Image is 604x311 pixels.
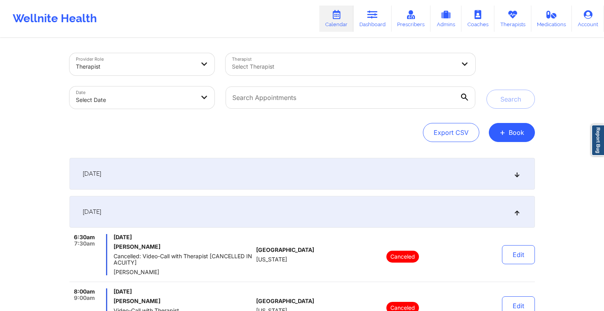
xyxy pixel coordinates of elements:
[76,58,195,75] div: Therapist
[256,298,314,304] span: [GEOGRAPHIC_DATA]
[114,298,253,304] h6: [PERSON_NAME]
[256,247,314,253] span: [GEOGRAPHIC_DATA]
[76,91,195,109] div: Select Date
[430,6,461,32] a: Admins
[500,130,506,134] span: +
[319,6,353,32] a: Calendar
[74,288,95,295] span: 8:00am
[74,295,95,301] span: 9:00am
[256,256,287,263] span: [US_STATE]
[83,170,101,178] span: [DATE]
[572,6,604,32] a: Account
[489,123,535,142] button: +Book
[114,253,253,266] span: Cancelled: Video-Call with Therapist [CANCELLED IN ACUITY]
[226,86,475,109] input: Search Appointments
[591,125,604,156] a: Report Bug
[74,240,95,247] span: 7:30am
[353,6,392,32] a: Dashboard
[114,269,253,275] span: [PERSON_NAME]
[114,244,253,250] h6: [PERSON_NAME]
[114,288,253,295] span: [DATE]
[392,6,431,32] a: Prescribers
[114,234,253,240] span: [DATE]
[461,6,494,32] a: Coaches
[83,208,101,216] span: [DATE]
[531,6,572,32] a: Medications
[423,123,479,142] button: Export CSV
[494,6,531,32] a: Therapists
[74,234,95,240] span: 6:30am
[486,90,535,109] button: Search
[386,251,419,263] p: Canceled
[502,245,535,264] button: Edit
